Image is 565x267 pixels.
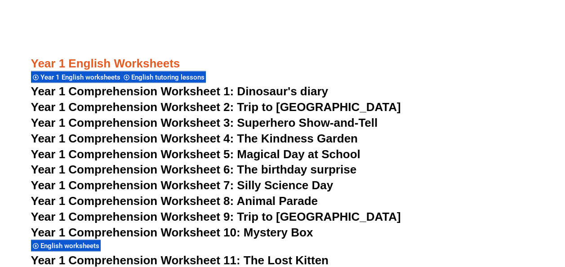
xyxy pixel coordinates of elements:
[31,100,401,114] a: Year 1 Comprehension Worksheet 2: Trip to [GEOGRAPHIC_DATA]
[122,71,206,83] div: English tutoring lessons
[131,73,207,81] span: English tutoring lessons
[415,165,565,267] div: Widget de chat
[40,73,123,81] span: Year 1 English worksheets
[31,71,122,83] div: Year 1 English worksheets
[31,116,378,129] a: Year 1 Comprehension Worksheet 3: Superhero Show-and-Tell
[31,210,401,223] a: Year 1 Comprehension Worksheet 9: Trip to [GEOGRAPHIC_DATA]
[31,254,329,267] a: Year 1 Comprehension Worksheet 11: The Lost Kitten
[31,132,358,145] a: Year 1 Comprehension Worksheet 4: The Kindness Garden
[31,240,101,252] div: English worksheets
[31,163,356,176] a: Year 1 Comprehension Worksheet 6: The birthday surprise
[31,194,318,208] a: Year 1 Comprehension Worksheet 8: Animal Parade
[40,242,102,250] span: English worksheets
[415,165,565,267] iframe: Chat Widget
[31,178,334,192] a: Year 1 Comprehension Worksheet 7: Silly Science Day
[31,226,313,239] a: Year 1 Comprehension Worksheet 10: Mystery Box
[31,56,534,71] h3: Year 1 English Worksheets
[31,147,360,161] a: Year 1 Comprehension Worksheet 5: Magical Day at School
[31,85,328,98] a: Year 1 Comprehension Worksheet 1: Dinosaur's diary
